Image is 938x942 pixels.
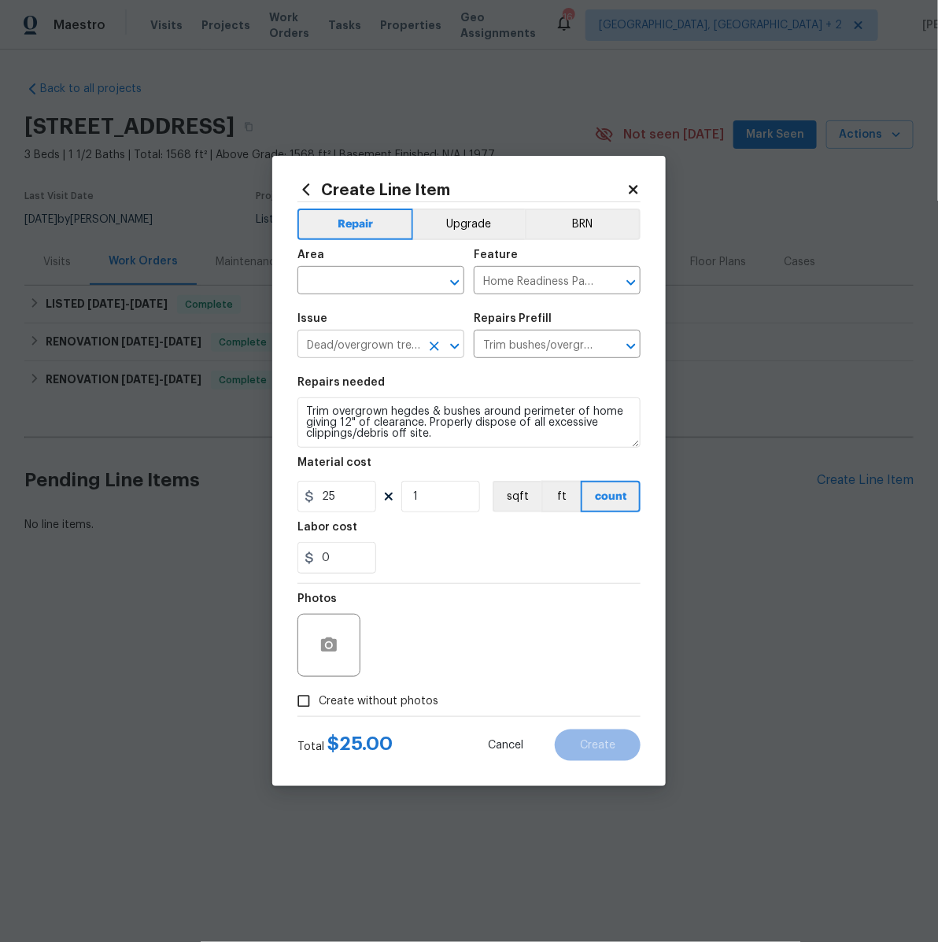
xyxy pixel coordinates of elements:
[297,313,327,324] h5: Issue
[493,481,541,512] button: sqft
[423,335,445,357] button: Clear
[525,209,641,240] button: BRN
[474,249,518,260] h5: Feature
[444,272,466,294] button: Open
[297,249,324,260] h5: Area
[413,209,526,240] button: Upgrade
[541,481,581,512] button: ft
[581,481,641,512] button: count
[580,740,615,752] span: Create
[327,734,393,753] span: $ 25.00
[474,313,552,324] h5: Repairs Prefill
[297,209,413,240] button: Repair
[463,730,548,761] button: Cancel
[297,457,371,468] h5: Material cost
[297,377,385,388] h5: Repairs needed
[319,693,438,710] span: Create without photos
[620,335,642,357] button: Open
[555,730,641,761] button: Create
[297,397,641,448] textarea: Trim overgrown hegdes & bushes around perimeter of home giving 12" of clearance. Properly dispose...
[297,736,393,755] div: Total
[297,181,626,198] h2: Create Line Item
[620,272,642,294] button: Open
[444,335,466,357] button: Open
[488,740,523,752] span: Cancel
[297,522,357,533] h5: Labor cost
[297,593,337,604] h5: Photos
